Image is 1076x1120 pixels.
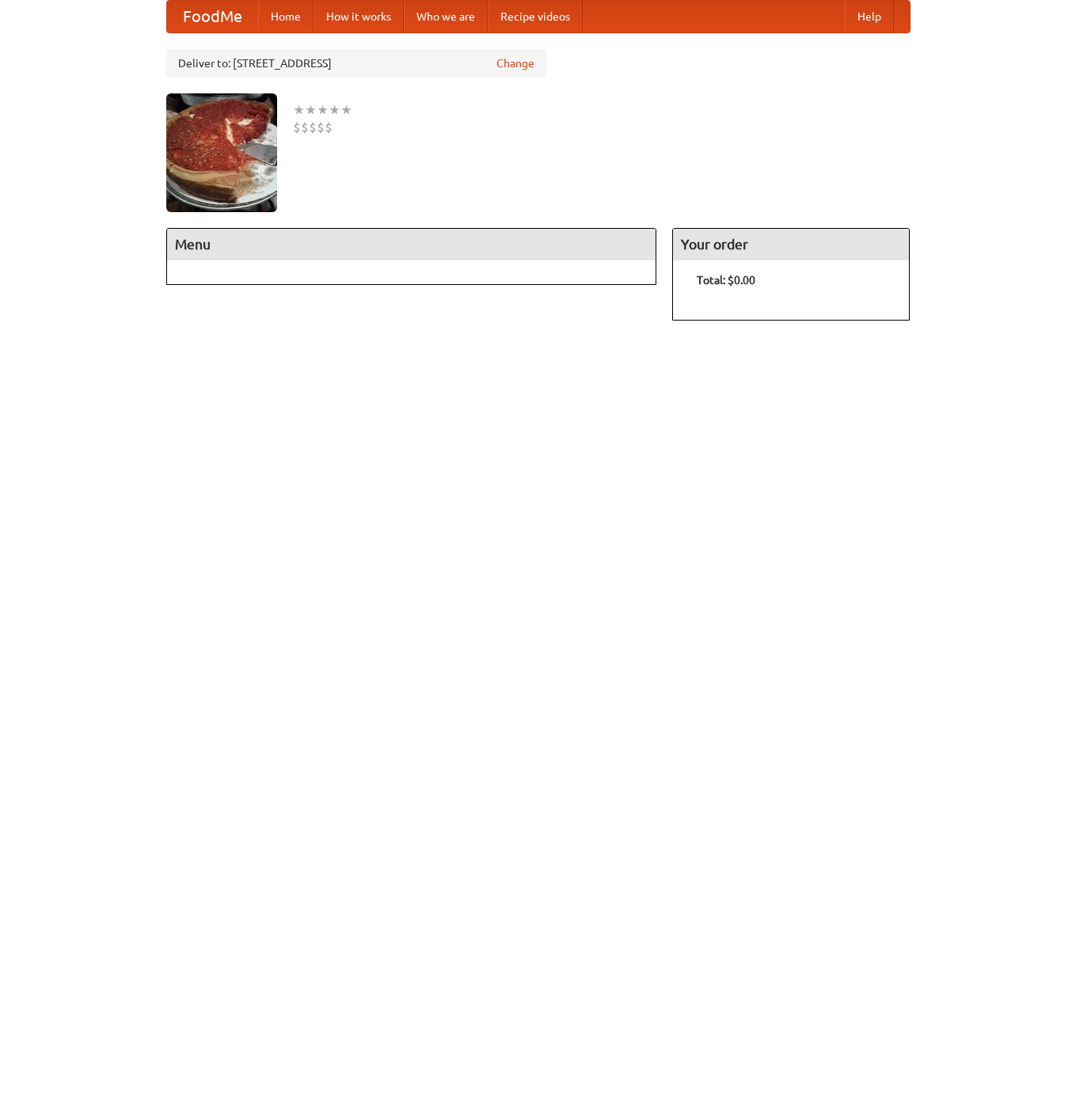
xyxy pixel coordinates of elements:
div: Deliver to: [STREET_ADDRESS] [166,49,546,78]
b: Total: $0.00 [697,274,755,287]
li: $ [317,119,325,136]
a: Home [258,1,314,32]
a: FoodMe [167,1,258,32]
h4: Menu [167,229,656,260]
li: $ [309,119,317,136]
a: Recipe videos [488,1,583,32]
a: Change [496,55,534,71]
li: ★ [317,101,329,119]
li: ★ [329,101,340,119]
a: How it works [314,1,404,32]
li: $ [293,119,301,136]
li: $ [325,119,333,136]
a: Who we are [404,1,488,32]
li: ★ [340,101,352,119]
a: Help [845,1,894,32]
img: angular.jpg [166,93,277,212]
li: ★ [305,101,317,119]
li: $ [301,119,309,136]
h4: Your order [673,229,909,260]
li: ★ [293,101,305,119]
